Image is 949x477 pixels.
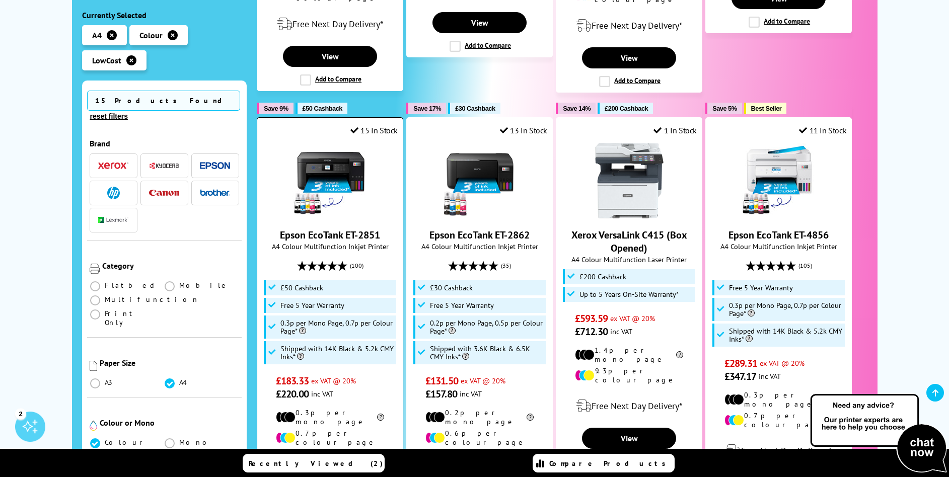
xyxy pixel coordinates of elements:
span: (100) [350,256,363,275]
button: Canon [146,186,182,200]
span: Save 17% [413,105,441,112]
span: Free 5 Year Warranty [729,284,793,292]
div: modal_delivery [561,12,697,40]
div: modal_delivery [561,392,697,420]
button: Brother [197,186,233,200]
div: Category [102,261,240,271]
button: Kyocera [146,159,182,173]
li: 0.7p per colour page [724,411,833,429]
img: Epson EcoTank ET-2851 [293,143,368,218]
div: Paper Size [100,358,240,368]
label: Add to Compare [300,74,361,86]
span: LowCost [92,55,121,65]
span: Colour [139,30,163,40]
div: 11 In Stock [799,125,846,135]
div: Brand [90,138,240,148]
span: £347.17 [724,370,756,383]
button: £50 Cashback [296,103,347,114]
span: inc VAT [759,371,781,381]
div: Currently Selected [82,10,247,20]
span: A4 [92,30,102,40]
img: Epson EcoTank ET-2862 [442,143,518,218]
span: A4 Colour Multifunction Inkjet Printer [711,242,846,251]
span: £712.30 [575,325,608,338]
li: 0.7p per colour page [276,429,384,447]
span: Colour [105,438,147,447]
button: Lexmark [95,213,131,227]
img: Epson EcoTank ET-4856 [741,143,817,218]
span: Shipped with 14K Black & 5.2k CMY Inks* [729,327,843,343]
img: Brother [200,189,230,196]
div: modal_delivery [711,437,846,465]
label: Add to Compare [450,41,511,52]
span: 0.3p per Mono Page, 0.7p per Colour Page* [729,301,843,317]
span: £200 Cashback [579,273,626,281]
span: £131.50 [425,374,458,387]
span: Recently Viewed (2) [249,459,383,468]
span: Compare Products [549,459,671,468]
a: Epson EcoTank ET-2862 [442,210,518,220]
a: View [582,47,676,68]
span: (105) [798,256,812,275]
span: A4 Colour Multifunction Laser Printer [561,255,697,264]
span: Save 5% [712,105,737,112]
span: Free 5 Year Warranty [430,301,494,309]
span: inc VAT [610,327,632,336]
div: modal_delivery [262,10,398,38]
span: £50 Cashback [303,105,342,112]
span: £183.33 [276,374,309,387]
span: inc VAT [311,389,333,399]
li: 0.2p per mono page [425,408,534,426]
img: Xerox VersaLink C415 (Box Opened) [592,143,667,218]
button: Save 17% [406,103,446,114]
span: £157.80 [425,387,457,401]
img: HP [107,187,120,199]
span: inc VAT [460,389,482,399]
span: £50 Cashback [280,284,323,292]
span: Save 14% [563,105,591,112]
a: Epson EcoTank ET-4856 [728,228,829,242]
li: 0.6p per colour page [425,429,534,447]
span: Shipped with 14K Black & 5.2k CMY Inks* [280,345,394,361]
li: 0.3p per mono page [724,390,833,409]
span: 15 Products Found [87,91,240,111]
span: Free 5 Year Warranty [280,301,344,309]
span: A4 [179,378,188,387]
span: £593.59 [575,312,608,325]
button: reset filters [87,112,131,121]
span: £200 Cashback [605,105,648,112]
button: Save 9% [257,103,293,114]
div: 13 In Stock [500,125,547,135]
span: Print Only [105,309,165,327]
img: Kyocera [149,162,179,170]
button: £200 Cashback [598,103,653,114]
span: £30 Cashback [430,284,473,292]
a: View [582,428,676,449]
a: Epson EcoTank ET-2851 [293,210,368,220]
button: Epson [197,159,233,173]
span: £30 Cashback [455,105,495,112]
img: Paper Size [90,361,97,371]
span: £289.31 [724,357,757,370]
img: Category [90,264,100,274]
span: Mono [179,438,212,447]
a: Recently Viewed (2) [243,454,385,472]
span: A4 Colour Multifunction Inkjet Printer [262,242,398,251]
span: 0.2p per Mono Page, 0.5p per Colour Page* [430,319,544,335]
div: 15 In Stock [350,125,398,135]
a: View [283,46,377,67]
button: £30 Cashback [448,103,500,114]
img: Open Live Chat window [808,392,949,475]
span: Save 9% [264,105,288,112]
span: £220.00 [276,387,309,401]
span: A4 Colour Multifunction Inkjet Printer [412,242,547,251]
span: ex VAT @ 20% [760,358,805,368]
li: 0.3p per mono page [276,408,384,426]
a: Epson EcoTank ET-4856 [741,210,817,220]
a: Compare Products [533,454,675,472]
button: Save 14% [556,103,596,114]
span: Shipped with 3.6K Black & 6.5K CMY Inks* [430,345,544,361]
a: Epson EcoTank ET-2862 [429,228,530,242]
button: Save 5% [705,103,742,114]
span: Flatbed [105,281,158,290]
